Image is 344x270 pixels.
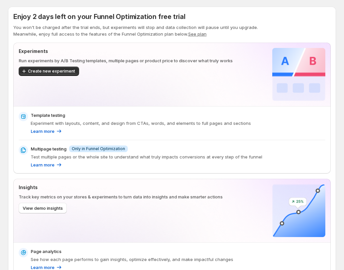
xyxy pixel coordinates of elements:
[28,69,75,74] span: Create new experiment
[72,146,125,151] span: Only in Funnel Optimization
[19,184,270,191] p: Insights
[188,31,207,37] button: See plan
[272,184,325,237] img: Insights
[31,112,65,119] p: Template testing
[19,203,67,213] button: View demo insights
[19,48,270,55] p: Experiments
[31,161,54,168] p: Learn more
[19,67,79,76] button: Create new experiment
[13,31,331,37] p: Meanwhile, enjoy full access to the features of the Funnel Optimization plan below.
[19,193,270,200] p: Track key metrics on your stores & experiments to turn data into insights and make smarter actions
[31,256,325,263] p: See how each page performs to gain insights, optimize effectively, and make impactful changes
[31,128,54,135] p: Learn more
[31,248,61,255] p: Page analytics
[31,161,62,168] a: Learn more
[23,205,63,211] span: View demo insights
[272,48,325,101] img: Experiments
[13,24,331,31] p: You won't be charged after the trial ends, but experiments will stop and data collection will pau...
[31,120,325,127] p: Experiment with layouts, content, and design from CTAs, words, and elements to full pages and sec...
[19,57,270,64] p: Run experiments by A/B Testing templates, multiple pages or product price to discover what truly ...
[31,145,66,152] p: Multipage testing
[31,153,325,160] p: Test multiple pages or the whole site to understand what truly impacts conversions at every step ...
[31,128,62,135] a: Learn more
[13,13,186,21] span: Enjoy 2 days left on your Funnel Optimization free trial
